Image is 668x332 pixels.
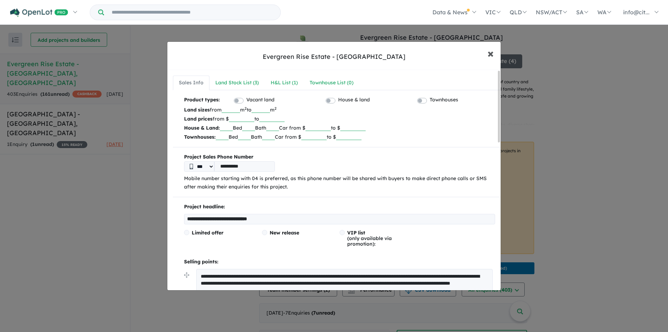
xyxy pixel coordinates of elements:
[184,132,495,141] p: Bed Bath Car from $ to $
[271,79,298,87] div: H&L List ( 1 )
[623,9,650,16] span: info@cit...
[487,46,494,61] span: ×
[263,52,405,61] div: Evergreen Rise Estate - [GEOGRAPHIC_DATA]
[190,164,193,169] img: Phone icon
[347,230,392,247] span: (only available via promotion):
[184,105,495,114] p: from m to m
[246,96,275,104] label: Vacant land
[184,116,213,122] b: Land prices
[192,230,223,236] span: Limited offer
[245,106,247,111] sup: 2
[270,230,299,236] span: New release
[184,114,495,123] p: from $ to
[310,79,353,87] div: Townhouse List ( 0 )
[338,96,370,104] label: House & land
[275,106,277,111] sup: 2
[10,8,68,17] img: Openlot PRO Logo White
[184,96,220,105] b: Product types:
[184,107,210,113] b: Land sizes
[184,175,495,191] p: Mobile number starting with 04 is preferred, as this phone number will be shared with buyers to m...
[215,79,259,87] div: Land Stock List ( 3 )
[105,5,279,20] input: Try estate name, suburb, builder or developer
[184,272,189,278] img: drag.svg
[184,203,495,211] p: Project headline:
[347,230,365,236] span: VIP list
[430,96,458,104] label: Townhouses
[179,79,204,87] div: Sales Info
[184,153,495,161] b: Project Sales Phone Number
[184,125,220,131] b: House & Land:
[184,258,495,266] p: Selling points:
[184,123,495,132] p: Bed Bath Car from $ to $
[184,134,216,140] b: Townhouses:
